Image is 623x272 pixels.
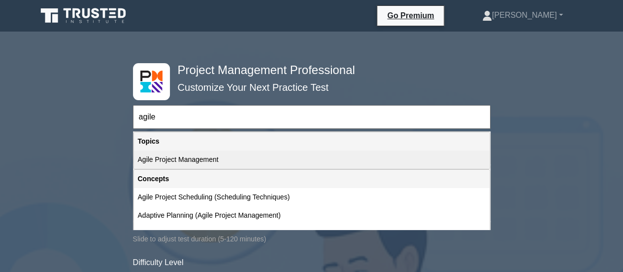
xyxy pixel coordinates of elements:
div: Topics [134,132,490,151]
div: Slide to adjust test duration (5-120 minutes) [133,233,491,245]
input: Start typing to filter on topic or concept... [133,105,491,129]
a: [PERSON_NAME] [459,5,587,25]
h4: Project Management Professional [174,63,442,78]
div: Concepts [134,170,490,188]
div: Adaptive Planning (Agile Project Management) [134,206,490,225]
div: Agile Project Scheduling (Scheduling Techniques) [134,188,490,206]
div: Scrum Framework (Agile Project Management) [134,225,490,243]
label: Difficulty Level [133,257,184,269]
a: Go Premium [381,9,440,22]
div: Agile Project Management [134,151,490,169]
